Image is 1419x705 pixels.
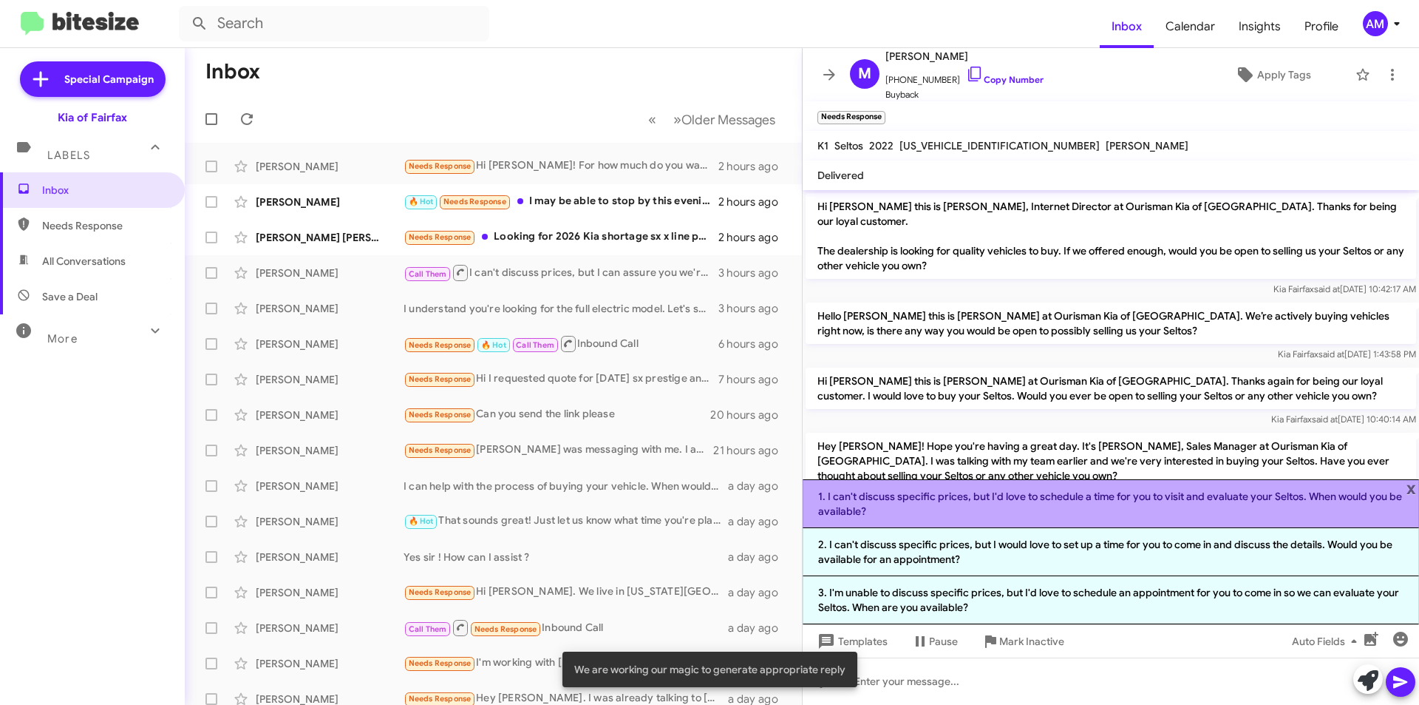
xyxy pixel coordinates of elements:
span: More [47,332,78,345]
div: [PERSON_NAME] [256,337,404,351]
span: x [1406,479,1416,497]
div: a day ago [728,550,790,564]
span: Delivered [817,169,864,182]
span: Needs Response [409,410,472,419]
span: Call Them [409,269,447,279]
div: 20 hours ago [710,408,790,422]
li: 1. I can't discuss specific prices, but I'd love to schedule a time for you to visit and evaluate... [803,479,1419,528]
span: [PERSON_NAME] [1106,139,1188,152]
a: Calendar [1154,5,1227,48]
small: Needs Response [817,111,885,124]
h1: Inbox [205,60,260,84]
div: AM [1363,11,1388,36]
span: K1 [817,139,828,152]
div: Hi [PERSON_NAME]! For how much do you want to buy it? [404,158,718,175]
p: Hello [PERSON_NAME] this is [PERSON_NAME] at Ourisman Kia of [GEOGRAPHIC_DATA]. We’re actively bu... [806,303,1416,344]
a: Special Campaign [20,61,166,97]
input: Search [179,6,489,41]
span: said at [1314,283,1340,294]
div: [PERSON_NAME] [256,159,404,174]
span: [PERSON_NAME] [885,47,1044,65]
div: [PERSON_NAME] [256,585,404,600]
div: That sounds great! Just let us know what time you're planning to arrive, and we'll be ready to as... [404,513,728,530]
li: 2. I can't discuss specific prices, but I would love to set up a time for you to come in and disc... [803,528,1419,576]
div: [PERSON_NAME] [256,195,404,209]
div: 2 hours ago [718,195,790,209]
span: Needs Response [409,445,472,455]
span: 🔥 Hot [481,340,506,350]
div: 2 hours ago [718,230,790,245]
div: [PERSON_NAME] [256,408,404,422]
span: Kia Fairfax [DATE] 10:42:17 AM [1273,283,1416,294]
span: Call Them [516,340,554,350]
button: Mark Inactive [970,628,1076,655]
button: Pause [899,628,970,655]
div: 7 hours ago [718,372,790,387]
div: I can't discuss prices, but I can assure you we're very interested in buying your Stinger. Would ... [404,263,718,282]
div: I'm working with [PERSON_NAME] and gave him that info. [404,655,728,672]
a: Copy Number [966,74,1044,85]
a: Insights [1227,5,1293,48]
span: Needs Response [409,340,472,350]
div: Looking for 2026 Kia shortage sx x line pantenera [404,229,718,246]
div: [PERSON_NAME] [256,479,404,493]
div: Inbound Call [404,618,728,637]
div: 6 hours ago [718,337,790,351]
span: Save a Deal [42,289,98,304]
div: 2 hours ago [718,159,790,174]
span: Older Messages [681,112,775,128]
div: [PERSON_NAME] [256,656,404,671]
span: Needs Response [409,658,472,668]
div: [PERSON_NAME] [256,550,404,564]
span: Labels [47,149,90,162]
span: « [648,110,656,129]
span: Needs Response [474,624,537,634]
div: [PERSON_NAME] [256,266,404,280]
span: Apply Tags [1257,61,1311,88]
p: Hi [PERSON_NAME] this is [PERSON_NAME], Internet Director at Ourisman Kia of [GEOGRAPHIC_DATA]. T... [806,193,1416,279]
div: [PERSON_NAME] [PERSON_NAME] [256,230,404,245]
span: Special Campaign [64,72,154,87]
div: a day ago [728,514,790,529]
div: Inbound Call [404,334,718,353]
div: a day ago [728,621,790,635]
div: 3 hours ago [718,266,790,280]
div: I may be able to stop by this evening around 6pm if you have availability. [404,193,718,210]
span: 🔥 Hot [409,516,434,526]
span: Auto Fields [1292,628,1363,655]
div: a day ago [728,479,790,493]
span: said at [1318,348,1344,360]
span: Buyback [885,87,1044,102]
li: 3. I'm unable to discuss specific prices, but I'd love to schedule an appointment for you to come... [803,576,1419,624]
span: 🔥 Hot [409,197,434,206]
span: M [858,62,871,86]
button: Auto Fields [1280,628,1375,655]
span: Call Them [409,624,447,634]
span: Needs Response [409,374,472,384]
div: [PERSON_NAME] [256,301,404,316]
span: » [673,110,681,129]
div: I understand you're looking for the full electric model. Let's schedule a visit to explore the Ki... [404,301,718,316]
button: AM [1350,11,1403,36]
div: [PERSON_NAME] [256,372,404,387]
span: Inbox [1100,5,1154,48]
div: 21 hours ago [713,443,790,458]
div: Yes sir ! How can I assist ? [404,550,728,564]
p: Hi [PERSON_NAME] this is [PERSON_NAME] at Ourisman Kia of [GEOGRAPHIC_DATA]. Thanks again for bei... [806,368,1416,409]
div: Can you send the link please [404,406,710,423]
span: Needs Response [443,197,506,206]
span: Needs Response [409,587,472,597]
span: said at [1312,414,1338,425]
div: [PERSON_NAME] was messaging with me. I am out of state. I advised [PERSON_NAME] that I wanted to ... [404,442,713,459]
span: Needs Response [42,218,168,233]
span: Needs Response [409,232,472,242]
span: All Conversations [42,254,126,269]
button: Next [664,104,784,135]
span: 2022 [869,139,894,152]
span: Needs Response [409,694,472,704]
div: Hi I requested quote for [DATE] sx prestige and still waiting the price. Thank you [404,371,718,388]
span: Kia Fairfax [DATE] 1:43:58 PM [1278,348,1416,360]
a: Profile [1293,5,1350,48]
